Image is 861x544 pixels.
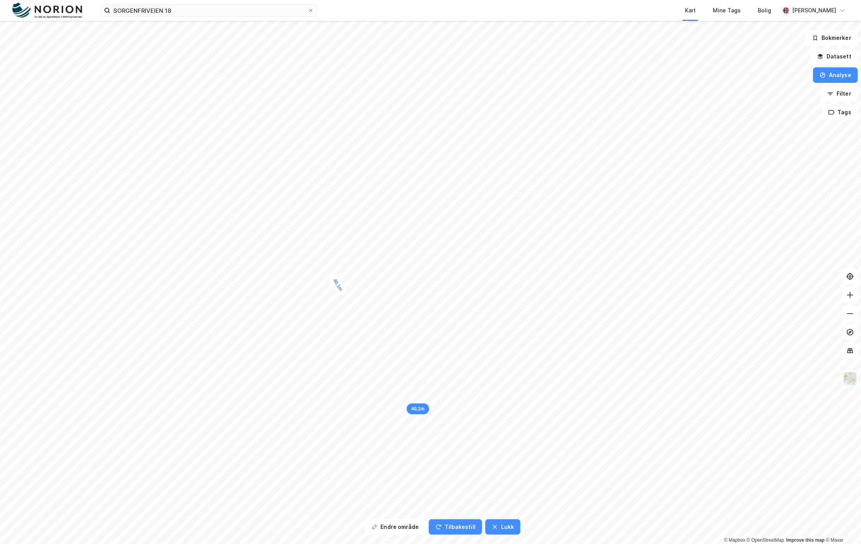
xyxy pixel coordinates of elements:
[12,3,82,19] img: norion-logo.80e7a08dc31c2e691866.png
[786,537,825,543] a: Improve this map
[407,403,429,414] div: Map marker
[429,519,482,535] button: Tilbakestill
[485,519,520,535] button: Lukk
[811,49,858,64] button: Datasett
[758,6,771,15] div: Bolig
[747,537,784,543] a: OpenStreetMap
[822,507,861,544] div: Kontrollprogram for chat
[792,6,836,15] div: [PERSON_NAME]
[843,371,858,386] img: Z
[806,30,858,46] button: Bokmerker
[110,5,308,16] input: Søk på adresse, matrikkel, gårdeiere, leietakere eller personer
[821,86,858,101] button: Filter
[822,507,861,544] iframe: Chat Widget
[724,537,745,543] a: Mapbox
[813,67,858,83] button: Analyse
[327,273,348,297] div: Map marker
[713,6,741,15] div: Mine Tags
[365,519,426,535] button: Endre område
[822,105,858,120] button: Tags
[685,6,696,15] div: Kart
